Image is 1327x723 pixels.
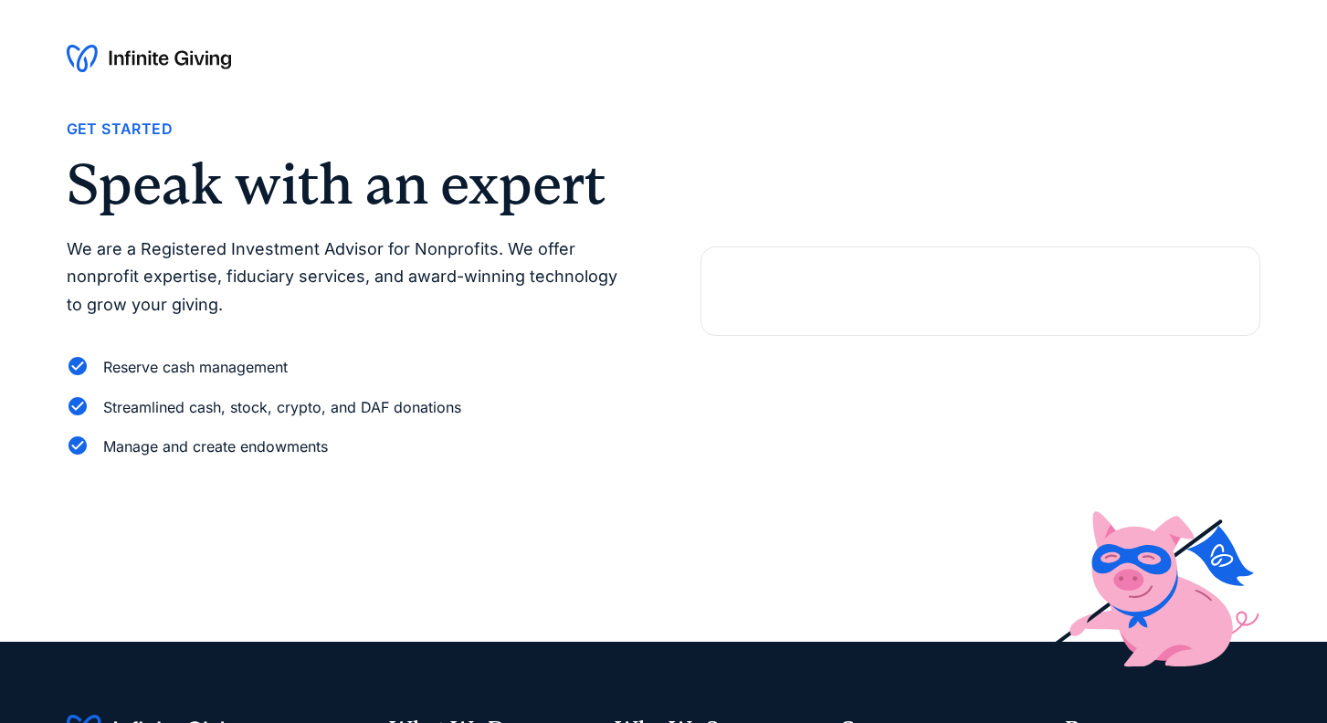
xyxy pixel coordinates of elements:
p: We are a Registered Investment Advisor for Nonprofits. We offer nonprofit expertise, fiduciary se... [67,236,627,320]
h2: Speak with an expert [67,156,627,213]
div: Reserve cash management [103,355,288,380]
div: Streamlined cash, stock, crypto, and DAF donations [103,395,461,420]
div: Manage and create endowments [103,435,328,459]
div: Get Started [67,117,173,141]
